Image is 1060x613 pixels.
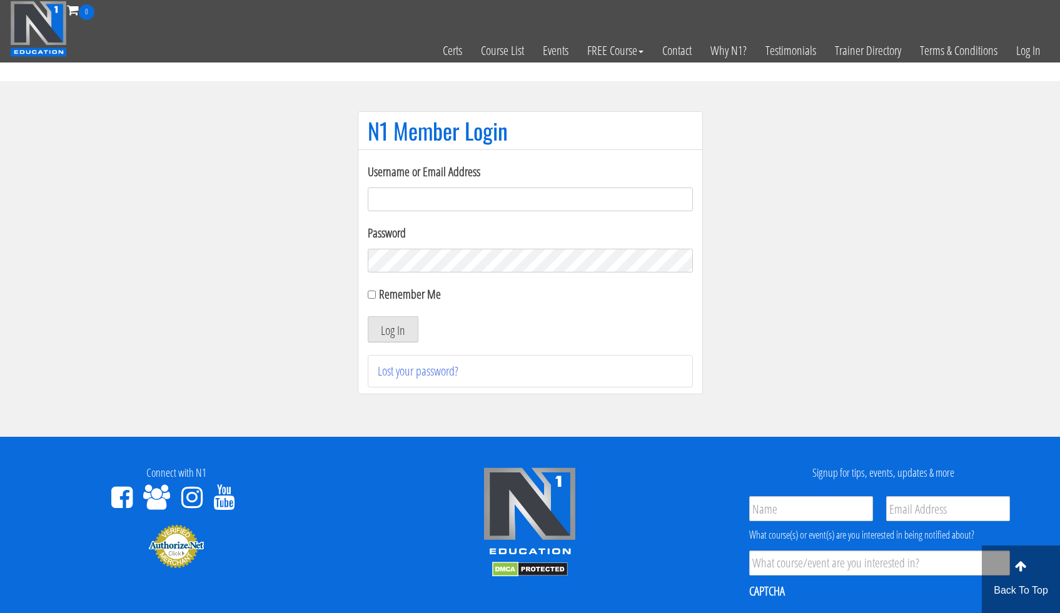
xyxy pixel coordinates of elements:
[653,20,701,81] a: Contact
[368,162,693,181] label: Username or Email Address
[368,224,693,242] label: Password
[10,1,67,57] img: n1-education
[911,20,1007,81] a: Terms & Conditions
[9,467,344,479] h4: Connect with N1
[701,20,756,81] a: Why N1?
[749,583,785,599] label: CAPTCHA
[368,316,418,342] button: Log In
[825,20,911,81] a: Trainer Directory
[749,496,873,521] input: Name
[716,467,1051,479] h4: Signup for tips, events, updates & more
[79,4,94,20] span: 0
[368,118,693,143] h1: N1 Member Login
[749,527,1010,542] div: What course(s) or event(s) are you interested in being notified about?
[379,286,441,302] label: Remember Me
[67,1,94,18] a: 0
[483,467,577,559] img: n1-edu-logo
[433,20,472,81] a: Certs
[492,562,568,577] img: DMCA.com Protection Status
[1007,20,1050,81] a: Log In
[148,524,204,569] img: Authorize.Net Merchant - Click to Verify
[378,362,458,379] a: Lost your password?
[578,20,653,81] a: FREE Course
[472,20,533,81] a: Course List
[756,20,825,81] a: Testimonials
[533,20,578,81] a: Events
[886,496,1010,521] input: Email Address
[749,551,1010,576] input: What course/event are you interested in?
